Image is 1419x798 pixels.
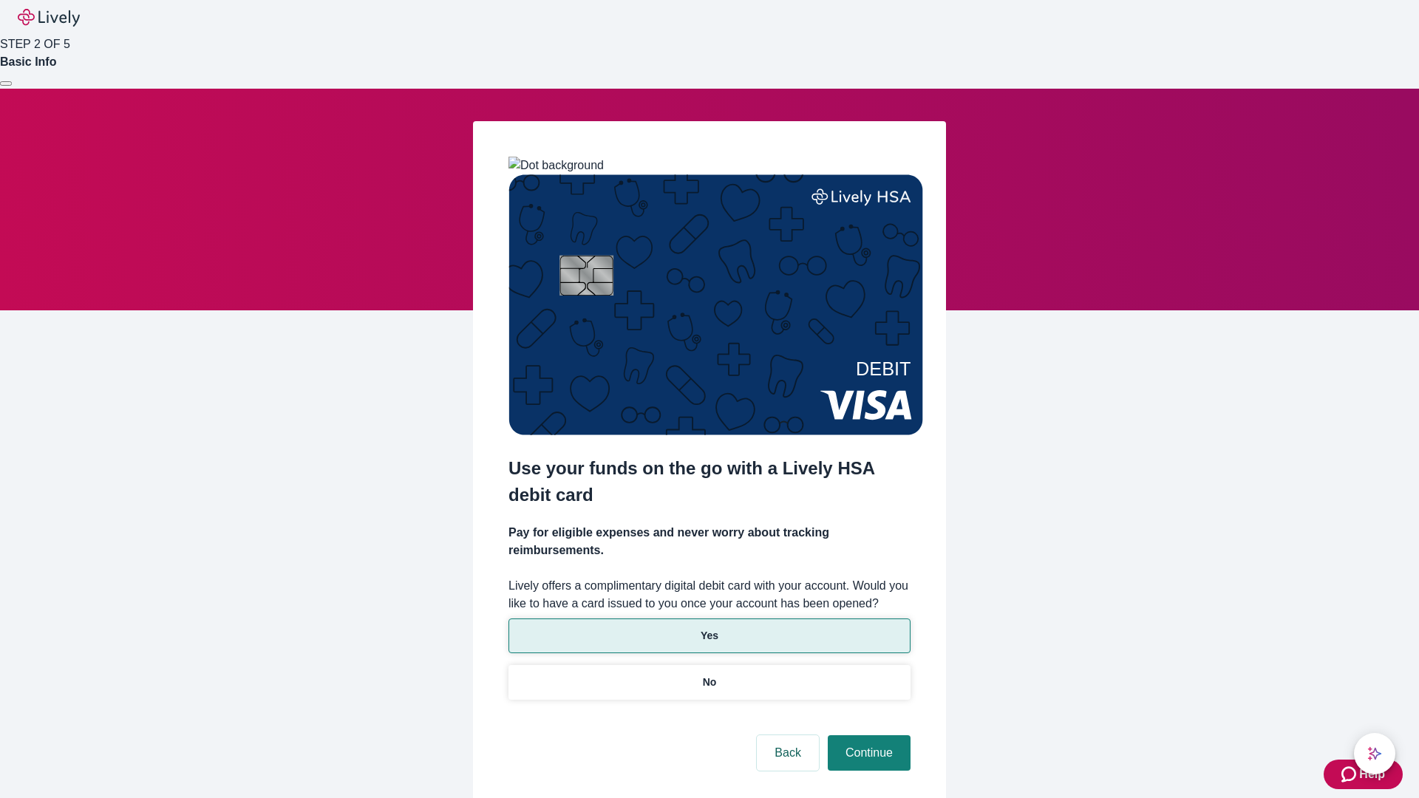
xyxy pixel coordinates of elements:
[508,157,604,174] img: Dot background
[828,735,911,771] button: Continue
[1367,746,1382,761] svg: Lively AI Assistant
[1341,765,1359,783] svg: Zendesk support icon
[508,455,911,508] h2: Use your funds on the go with a Lively HSA debit card
[1324,760,1403,789] button: Zendesk support iconHelp
[701,628,718,644] p: Yes
[508,577,911,613] label: Lively offers a complimentary digital debit card with your account. Would you like to have a card...
[508,174,923,435] img: Debit card
[508,665,911,700] button: No
[703,675,717,690] p: No
[18,9,80,27] img: Lively
[757,735,819,771] button: Back
[508,618,911,653] button: Yes
[1354,733,1395,774] button: chat
[1359,765,1385,783] span: Help
[508,524,911,559] h4: Pay for eligible expenses and never worry about tracking reimbursements.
